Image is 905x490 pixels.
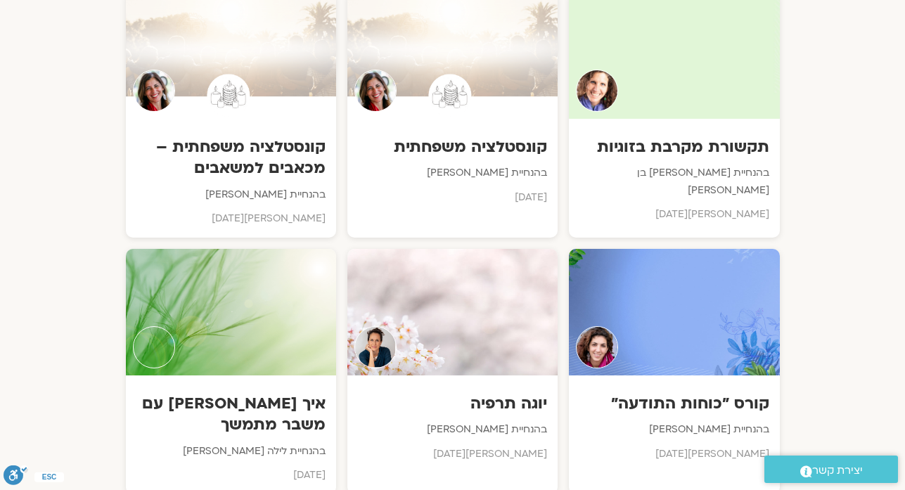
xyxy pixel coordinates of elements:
[358,189,547,206] p: [DATE]
[576,326,618,368] img: Teacher
[136,210,326,227] p: [PERSON_NAME][DATE]
[358,136,547,157] h3: קונסטלציה משפחתית
[579,136,769,157] h3: תקשורת מקרבת בזוגיות
[136,186,326,203] p: בהנחיית [PERSON_NAME]
[358,446,547,463] p: [PERSON_NAME][DATE]
[579,446,769,463] p: [PERSON_NAME][DATE]
[579,165,769,199] p: בהנחיית [PERSON_NAME] בן [PERSON_NAME]
[136,443,326,460] p: בהנחיית לילה [PERSON_NAME]
[354,326,397,368] img: Teacher
[576,70,618,112] img: Teacher
[136,467,326,484] p: [DATE]
[354,70,397,112] img: Teacher
[133,326,175,368] img: Teacher
[358,421,547,438] p: בהנחיית [PERSON_NAME]
[358,165,547,181] p: בהנחיית [PERSON_NAME]
[579,421,769,438] p: בהנחיית [PERSON_NAME]
[812,461,863,480] span: יצירת קשר
[358,393,547,414] h3: יוגה תרפיה
[579,393,769,414] h3: קורס "כוחות התודעה"
[136,393,326,435] h3: איך [PERSON_NAME] עם משבר מתמשך
[579,206,769,223] p: [PERSON_NAME][DATE]
[136,136,326,179] h3: קונסטלציה משפחתית – מכאבים למשאבים
[133,70,175,112] img: Teacher
[764,456,898,483] a: יצירת קשר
